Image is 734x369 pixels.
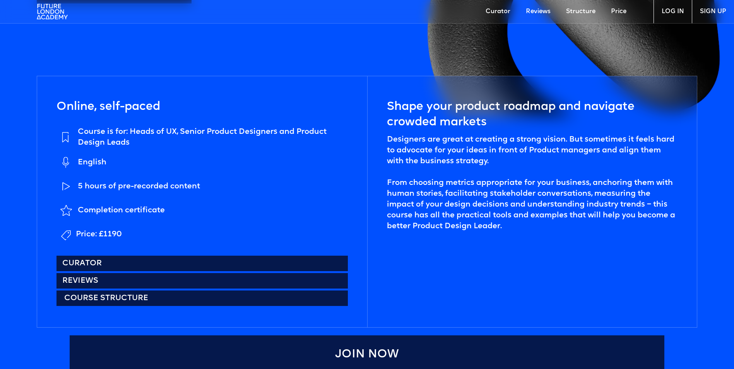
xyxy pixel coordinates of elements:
[78,157,106,168] div: English
[56,273,348,289] a: Reviews
[56,290,348,306] a: Course structure
[78,181,200,192] div: 5 hours of pre-recorded content
[56,99,160,115] h5: Online, self-paced
[387,134,678,232] div: Designers are great at creating a strong vision. But sometimes it feels hard to advocate for your...
[76,229,122,240] div: Price: £1190
[56,256,348,271] a: Curator
[387,99,678,130] h5: Shape your product roadmap and navigate crowded markets
[78,205,165,216] div: Completion certificate
[78,126,348,148] div: Course is for: Heads of UX, Senior Product Designers and Product Design Leads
